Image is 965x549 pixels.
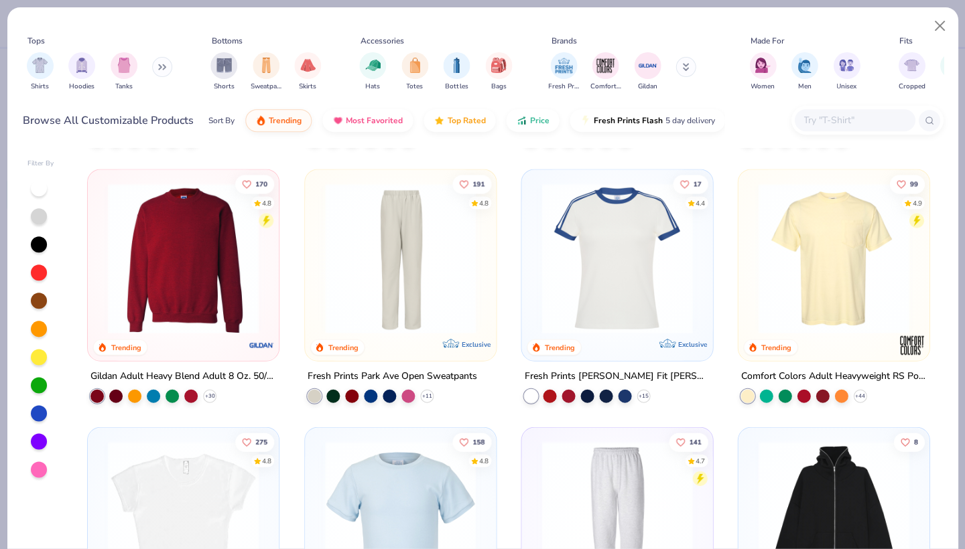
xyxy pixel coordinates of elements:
[751,82,775,92] span: Women
[491,58,505,73] img: Bags Image
[749,52,776,92] div: filter for Women
[898,52,925,92] div: filter for Cropped
[927,13,952,39] button: Close
[797,82,811,92] span: Men
[548,52,579,92] button: filter button
[262,455,271,465] div: 4.8
[255,181,267,187] span: 170
[898,82,925,92] span: Cropped
[300,58,316,73] img: Skirts Image
[595,56,615,76] img: Comfort Colors Image
[693,181,701,187] span: 17
[449,58,464,73] img: Bottles Image
[452,432,491,451] button: Like
[322,109,413,132] button: Most Favorited
[590,52,621,92] div: filter for Comfort Colors
[634,52,661,92] button: filter button
[318,183,482,333] img: 0ed6d0be-3a42-4fd2-9b2a-c5ffc757fdcf
[249,331,275,358] img: Gildan logo
[665,113,714,129] span: 5 day delivery
[117,58,131,73] img: Tanks Image
[214,82,235,92] span: Shorts
[696,198,705,208] div: 4.4
[485,52,512,92] div: filter for Bags
[755,58,770,73] img: Women Image
[68,52,95,92] button: filter button
[365,58,381,73] img: Hats Image
[548,52,579,92] div: filter for Fresh Prints
[235,175,274,193] button: Like
[590,82,621,92] span: Comfort Colors
[472,438,484,445] span: 158
[551,35,576,47] div: Brands
[90,368,276,384] div: Gildan Adult Heavy Blend Adult 8 Oz. 50/50 Fleece Crew
[838,58,854,73] img: Unisex Image
[27,159,54,169] div: Filter By
[472,181,484,187] span: 191
[401,52,428,92] button: filter button
[673,175,708,193] button: Like
[216,58,232,73] img: Shorts Image
[31,82,49,92] span: Shirts
[833,52,860,92] button: filter button
[696,455,705,465] div: 4.7
[208,114,235,127] div: Sort By
[212,35,243,47] div: Bottoms
[406,82,423,92] span: Totes
[210,52,237,92] div: filter for Shorts
[637,56,657,76] img: Gildan Image
[74,58,89,73] img: Hoodies Image
[485,52,512,92] button: filter button
[69,82,94,92] span: Hoodies
[637,82,657,92] span: Gildan
[898,52,925,92] button: filter button
[245,109,312,132] button: Trending
[210,52,237,92] button: filter button
[251,52,281,92] button: filter button
[741,368,926,384] div: Comfort Colors Adult Heavyweight RS Pocket T-Shirt
[529,115,549,126] span: Price
[424,109,495,132] button: Top Rated
[27,52,54,92] div: filter for Shirts
[749,52,776,92] button: filter button
[452,175,491,193] button: Like
[346,115,403,126] span: Most Favorited
[359,52,386,92] button: filter button
[294,52,321,92] button: filter button
[262,198,271,208] div: 4.8
[791,52,818,92] div: filter for Men
[893,432,924,451] button: Like
[359,52,386,92] div: filter for Hats
[365,82,380,92] span: Hats
[68,52,95,92] div: filter for Hoodies
[889,175,924,193] button: Like
[909,181,917,187] span: 99
[251,82,281,92] span: Sweatpants
[23,112,194,129] div: Browse All Customizable Products
[101,183,265,333] img: c7b025ed-4e20-46ac-9c52-55bc1f9f47df
[524,368,710,384] div: Fresh Prints [PERSON_NAME] Fit [PERSON_NAME] Shirt with Stripes
[802,112,905,128] input: Try "T-Shirt"
[535,183,699,333] img: e5540c4d-e74a-4e58-9a52-192fe86bec9f
[750,35,783,47] div: Made For
[912,198,921,208] div: 4.9
[554,56,574,76] img: Fresh Prints Image
[401,52,428,92] div: filter for Totes
[308,368,477,384] div: Fresh Prints Park Ave Open Sweatpants
[332,115,343,126] img: most_fav.gif
[836,82,856,92] span: Unisex
[235,432,274,451] button: Like
[259,58,273,73] img: Sweatpants Image
[443,52,470,92] button: filter button
[855,392,865,400] span: + 44
[797,58,812,73] img: Men Image
[899,35,912,47] div: Fits
[115,82,133,92] span: Tanks
[634,52,661,92] div: filter for Gildan
[251,52,281,92] div: filter for Sweatpants
[548,82,579,92] span: Fresh Prints
[27,35,45,47] div: Tops
[689,438,701,445] span: 141
[751,183,915,333] img: 284e3bdb-833f-4f21-a3b0-720291adcbd9
[590,52,621,92] button: filter button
